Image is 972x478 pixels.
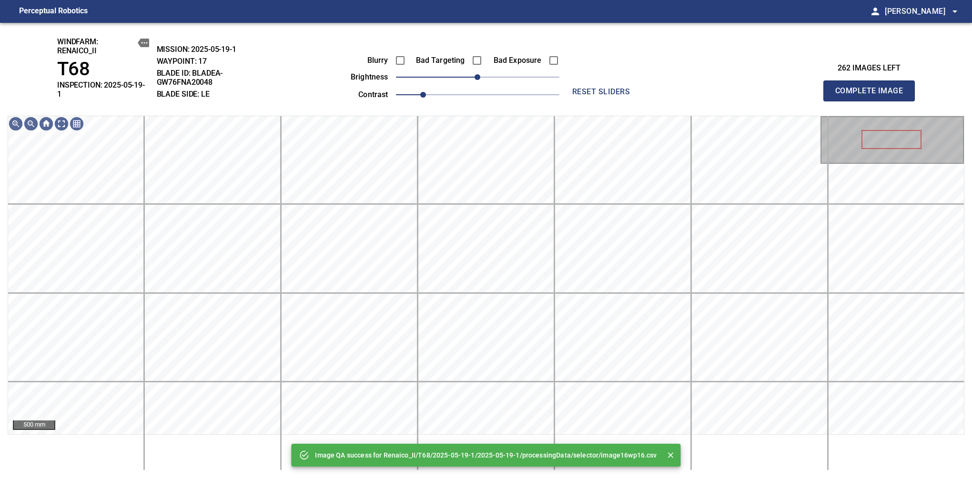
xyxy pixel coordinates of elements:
h2: windfarm: Renaico_II [57,37,149,55]
h1: T68 [57,58,149,80]
img: Zoom in [8,116,23,131]
label: contrast [335,91,388,99]
label: brightness [335,73,388,81]
h2: BLADE ID: bladeA-GW76FNA20048 [157,69,272,87]
span: person [870,6,881,17]
button: copy message details [138,37,149,49]
button: [PERSON_NAME] [881,2,961,21]
p: Image QA success for Renaico_II/T68/2025-05-19-1/2025-05-19-1/processingData/selector/image16wp16... [315,450,657,460]
img: Go home [39,116,54,131]
span: Complete Image [834,84,904,98]
button: reset sliders [563,82,639,101]
label: Bad Targeting [412,57,465,64]
h3: 262 images left [823,64,915,73]
button: Complete Image [823,80,915,101]
h2: MISSION: 2025-05-19-1 [157,45,272,54]
h2: WAYPOINT: 17 [157,57,272,66]
h2: BLADE SIDE: LE [157,90,272,99]
img: Toggle full page [54,116,69,131]
figcaption: Perceptual Robotics [19,4,88,19]
span: reset sliders [567,85,636,99]
span: arrow_drop_down [949,6,961,17]
button: Close [665,449,677,461]
label: Blurry [335,57,388,64]
h2: INSPECTION: 2025-05-19-1 [57,80,149,99]
label: Bad Exposure [488,57,542,64]
img: Zoom out [23,116,39,131]
span: [PERSON_NAME] [885,5,961,18]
